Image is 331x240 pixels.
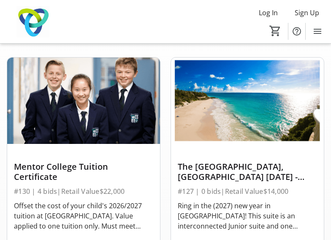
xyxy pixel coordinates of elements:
[309,23,326,40] button: Menu
[268,23,283,39] button: Cart
[7,58,160,144] img: Mentor College Tuition Certificate
[295,8,319,18] span: Sign Up
[288,6,326,19] button: Sign Up
[288,23,305,40] button: Help
[14,201,153,231] div: Offset the cost of your child's 2026/2027 tuition at [GEOGRAPHIC_DATA]. Value applied to one tuit...
[178,201,317,231] div: Ring in the (2027) new year in [GEOGRAPHIC_DATA]! This suite is an interconnected Junior suite an...
[178,162,317,182] div: The [GEOGRAPHIC_DATA], [GEOGRAPHIC_DATA] [DATE] - [DATE]
[178,185,317,197] div: #127 | 0 bids | Retail Value $14,000
[14,185,153,197] div: #130 | 4 bids | Retail Value $22,000
[259,8,278,18] span: Log In
[14,162,153,182] div: Mentor College Tuition Certificate
[171,58,324,144] img: The Crane Beach Resort, Barbados December 26, 2026 - January 2, 2027
[252,6,285,19] button: Log In
[5,6,61,38] img: Trillium Health Partners Foundation's Logo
